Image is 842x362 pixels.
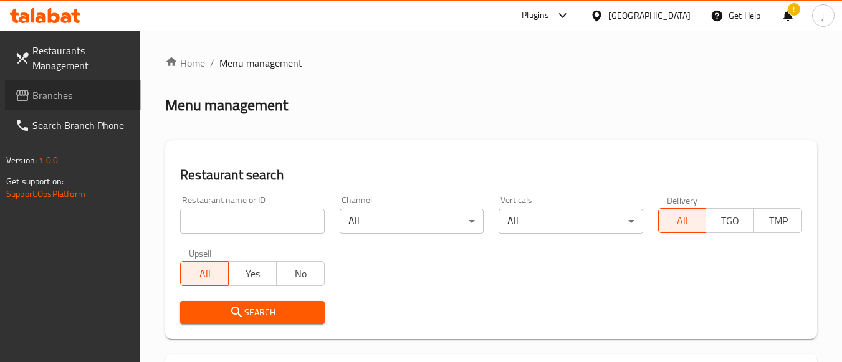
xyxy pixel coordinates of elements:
span: All [186,265,224,283]
span: Restaurants Management [32,43,131,73]
a: Restaurants Management [5,36,141,80]
button: TMP [753,208,802,233]
label: Delivery [667,196,698,204]
label: Upsell [189,249,212,257]
a: Search Branch Phone [5,110,141,140]
a: Branches [5,80,141,110]
button: No [276,261,325,286]
button: TGO [706,208,754,233]
span: Search Branch Phone [32,118,131,133]
span: TGO [711,212,749,230]
span: 1.0.0 [39,152,58,168]
span: Yes [234,265,272,283]
div: [GEOGRAPHIC_DATA] [608,9,691,22]
button: Yes [228,261,277,286]
h2: Restaurant search [180,166,802,184]
input: Search for restaurant name or ID.. [180,209,324,234]
span: TMP [759,212,797,230]
span: Get support on: [6,173,64,189]
button: Search [180,301,324,324]
span: Search [190,305,314,320]
nav: breadcrumb [165,55,817,70]
span: Menu management [219,55,302,70]
div: All [499,209,643,234]
a: Support.OpsPlatform [6,186,85,202]
span: j [822,9,824,22]
span: All [664,212,702,230]
div: Plugins [522,8,549,23]
div: All [340,209,484,234]
a: Home [165,55,205,70]
button: All [658,208,707,233]
span: No [282,265,320,283]
h2: Menu management [165,95,288,115]
span: Version: [6,152,37,168]
li: / [210,55,214,70]
span: Branches [32,88,131,103]
button: All [180,261,229,286]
